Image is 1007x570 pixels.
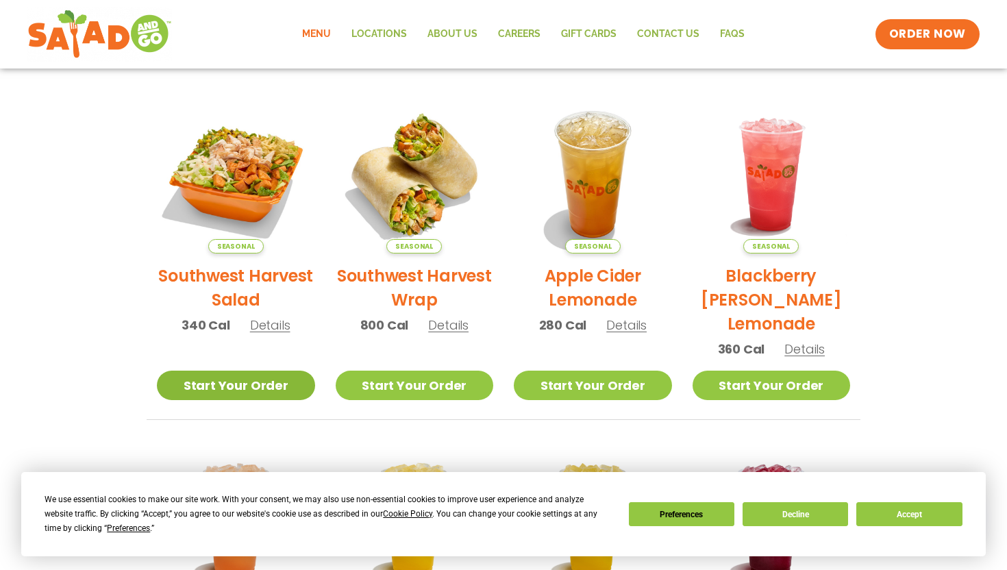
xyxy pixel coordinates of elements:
a: Careers [488,18,551,50]
a: Start Your Order [693,371,851,400]
button: Decline [743,502,848,526]
h2: Blackberry [PERSON_NAME] Lemonade [693,264,851,336]
span: Seasonal [386,239,442,253]
button: Accept [856,502,962,526]
span: ORDER NOW [889,26,966,42]
a: Start Your Order [336,371,494,400]
img: Product photo for Southwest Harvest Salad [157,95,315,253]
a: Locations [341,18,417,50]
button: Preferences [629,502,734,526]
span: Details [606,317,647,334]
img: Product photo for Apple Cider Lemonade [514,95,672,253]
span: 800 Cal [360,316,409,334]
h2: Southwest Harvest Salad [157,264,315,312]
span: Seasonal [208,239,264,253]
a: Contact Us [627,18,710,50]
a: GIFT CARDS [551,18,627,50]
a: ORDER NOW [875,19,980,49]
span: Details [250,317,290,334]
a: Start Your Order [514,371,672,400]
img: Product photo for Southwest Harvest Wrap [336,95,494,253]
img: new-SAG-logo-768×292 [27,7,172,62]
span: Preferences [107,523,150,533]
span: Seasonal [743,239,799,253]
nav: Menu [292,18,755,50]
span: 280 Cal [539,316,587,334]
span: Details [428,317,469,334]
h2: Southwest Harvest Wrap [336,264,494,312]
span: Details [784,340,825,358]
div: Cookie Consent Prompt [21,472,986,556]
span: 360 Cal [718,340,765,358]
a: Menu [292,18,341,50]
div: We use essential cookies to make our site work. With your consent, we may also use non-essential ... [45,493,612,536]
a: Start Your Order [157,371,315,400]
span: Cookie Policy [383,509,432,519]
span: 340 Cal [182,316,230,334]
h2: Apple Cider Lemonade [514,264,672,312]
a: FAQs [710,18,755,50]
a: About Us [417,18,488,50]
img: Product photo for Blackberry Bramble Lemonade [693,95,851,253]
span: Seasonal [565,239,621,253]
